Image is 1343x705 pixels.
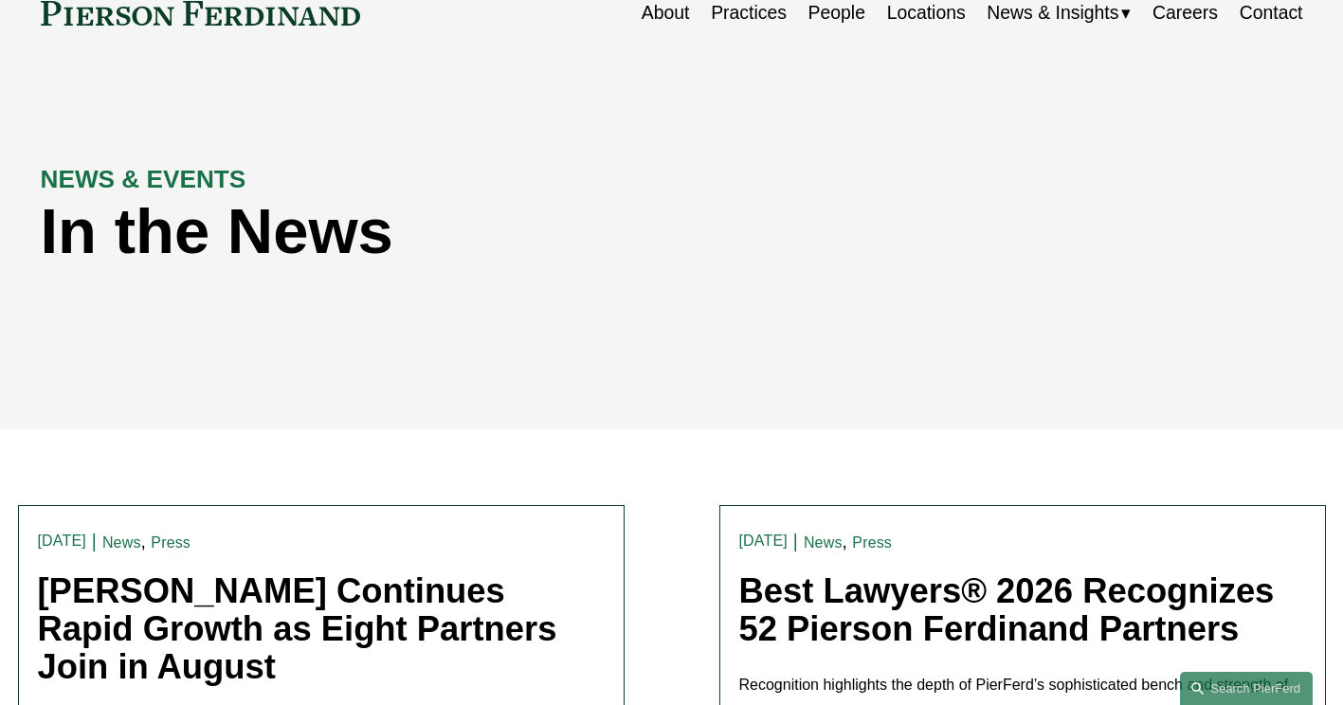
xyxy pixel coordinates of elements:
strong: NEWS & EVENTS [41,165,246,193]
h1: In the News [41,195,988,268]
time: [DATE] [38,533,86,549]
a: Press [852,534,892,551]
span: , [141,531,146,551]
a: [PERSON_NAME] Continues Rapid Growth as Eight Partners Join in August [38,571,557,686]
a: Search this site [1180,672,1313,705]
time: [DATE] [739,533,788,549]
a: News [102,534,141,551]
a: News [804,534,843,551]
a: Best Lawyers® 2026 Recognizes 52 Pierson Ferdinand Partners [739,571,1275,648]
a: Press [151,534,191,551]
span: , [843,531,847,551]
